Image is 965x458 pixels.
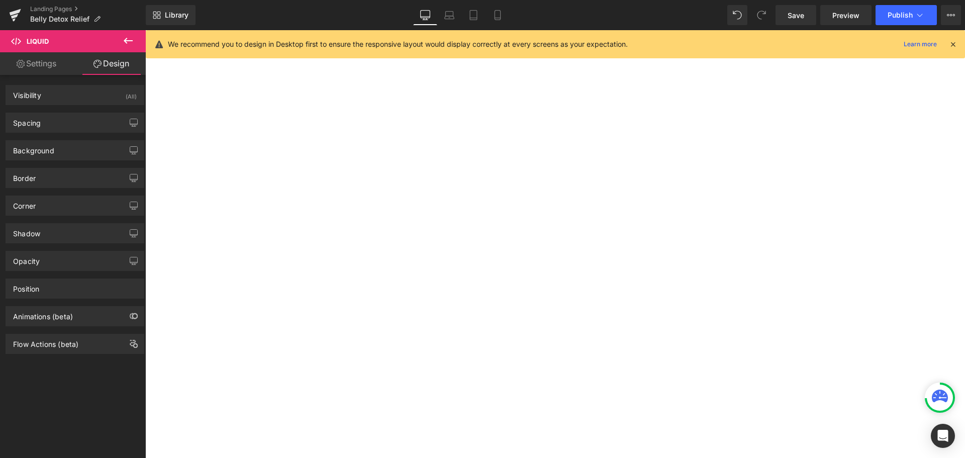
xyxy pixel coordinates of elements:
a: Landing Pages [30,5,146,13]
a: Desktop [413,5,437,25]
a: Laptop [437,5,461,25]
a: New Library [146,5,196,25]
span: Belly Detox Relief [30,15,89,23]
span: Library [165,11,188,20]
span: Preview [832,10,859,21]
div: Border [13,168,36,182]
div: (All) [126,85,137,102]
button: Publish [876,5,937,25]
div: Visibility [13,85,41,100]
span: Save [788,10,804,21]
span: Publish [888,11,913,19]
button: More [941,5,961,25]
button: Redo [751,5,771,25]
p: We recommend you to design in Desktop first to ensure the responsive layout would display correct... [168,39,628,50]
div: Shadow [13,224,40,238]
div: Open Intercom Messenger [931,424,955,448]
button: Undo [727,5,747,25]
div: Background [13,141,54,155]
div: Animations (beta) [13,307,73,321]
a: Tablet [461,5,486,25]
div: Position [13,279,39,293]
div: Flow Actions (beta) [13,334,78,348]
a: Learn more [900,38,941,50]
a: Mobile [486,5,510,25]
div: Opacity [13,251,40,265]
a: Design [75,52,148,75]
span: Liquid [27,37,49,45]
div: Corner [13,196,36,210]
a: Preview [820,5,872,25]
div: Spacing [13,113,41,127]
